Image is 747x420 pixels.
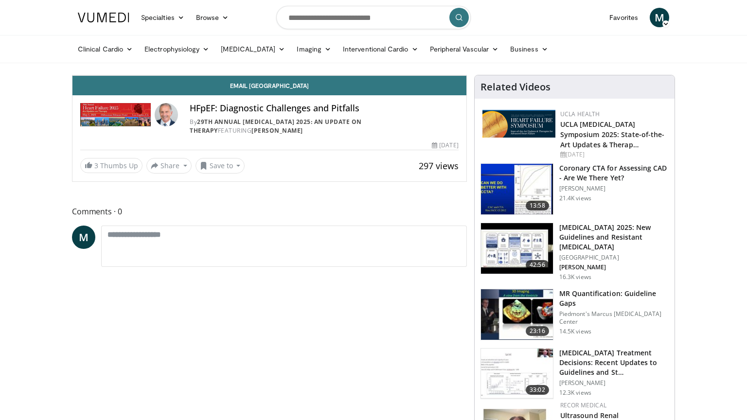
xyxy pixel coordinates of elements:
p: [PERSON_NAME] [559,185,669,192]
a: M [72,226,95,249]
h3: Coronary CTA for Assessing CAD - Are We There Yet? [559,163,669,183]
img: ca16ecdd-9a4c-43fa-b8a3-6760c2798b47.150x105_q85_crop-smart_upscale.jpg [481,289,553,340]
a: Peripheral Vascular [424,39,504,59]
a: Clinical Cardio [72,39,139,59]
a: M [650,8,669,27]
span: 42:56 [526,260,549,270]
img: Avatar [155,103,178,126]
a: Interventional Cardio [337,39,424,59]
video-js: Video Player [72,75,466,76]
button: Share [146,158,192,174]
a: Browse [190,8,235,27]
a: Imaging [291,39,337,59]
a: 42:56 [MEDICAL_DATA] 2025: New Guidelines and Resistant [MEDICAL_DATA] [GEOGRAPHIC_DATA] [PERSON_... [480,223,669,281]
h3: MR Quantification: Guideline Gaps [559,289,669,308]
a: 33:02 [MEDICAL_DATA] Treatment Decisions: Recent Updates to Guidelines and St… [PERSON_NAME] 12.3... [480,348,669,400]
img: 34b2b9a4-89e5-4b8c-b553-8a638b61a706.150x105_q85_crop-smart_upscale.jpg [481,164,553,214]
span: 33:02 [526,385,549,395]
button: Save to [196,158,245,174]
p: 14.5K views [559,328,591,335]
img: 6f79f02c-3240-4454-8beb-49f61d478177.150x105_q85_crop-smart_upscale.jpg [481,349,553,399]
p: [PERSON_NAME] [559,263,669,271]
a: Specialties [135,8,190,27]
p: 21.4K views [559,194,591,202]
h4: HFpEF: Diagnostic Challenges and Pitfalls [190,103,458,114]
h3: [MEDICAL_DATA] Treatment Decisions: Recent Updates to Guidelines and St… [559,348,669,377]
span: 23:16 [526,326,549,336]
a: 23:16 MR Quantification: Guideline Gaps Piedmont's Marcus [MEDICAL_DATA] Center 14.5K views [480,289,669,340]
span: Comments 0 [72,205,467,218]
a: UCLA [MEDICAL_DATA] Symposium 2025: State-of-the-Art Updates & Therap… [560,120,665,149]
a: Email [GEOGRAPHIC_DATA] [72,76,466,95]
a: Electrophysiology [139,39,215,59]
span: 3 [94,161,98,170]
p: [PERSON_NAME] [559,379,669,387]
p: [GEOGRAPHIC_DATA] [559,254,669,262]
img: 280bcb39-0f4e-42eb-9c44-b41b9262a277.150x105_q85_crop-smart_upscale.jpg [481,223,553,274]
img: 0682476d-9aca-4ba2-9755-3b180e8401f5.png.150x105_q85_autocrop_double_scale_upscale_version-0.2.png [482,110,555,138]
p: 16.3K views [559,273,591,281]
a: UCLA Health [560,110,600,118]
a: Recor Medical [560,401,606,409]
span: 297 views [419,160,459,172]
img: VuMedi Logo [78,13,129,22]
p: 12.3K views [559,389,591,397]
h3: [MEDICAL_DATA] 2025: New Guidelines and Resistant [MEDICAL_DATA] [559,223,669,252]
a: [MEDICAL_DATA] [215,39,291,59]
input: Search topics, interventions [276,6,471,29]
h4: Related Videos [480,81,551,93]
a: 29th Annual [MEDICAL_DATA] 2025: An Update on Therapy [190,118,362,135]
div: [DATE] [432,141,458,150]
div: By FEATURING [190,118,458,135]
p: Piedmont's Marcus [MEDICAL_DATA] Center [559,310,669,326]
a: Favorites [604,8,644,27]
span: 13:58 [526,201,549,210]
div: [DATE] [560,150,667,159]
a: 3 Thumbs Up [80,158,142,173]
a: 13:58 Coronary CTA for Assessing CAD - Are We There Yet? [PERSON_NAME] 21.4K views [480,163,669,215]
img: 29th Annual Heart Failure 2025: An Update on Therapy [80,103,151,126]
a: Business [504,39,554,59]
a: [PERSON_NAME] [251,126,303,135]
